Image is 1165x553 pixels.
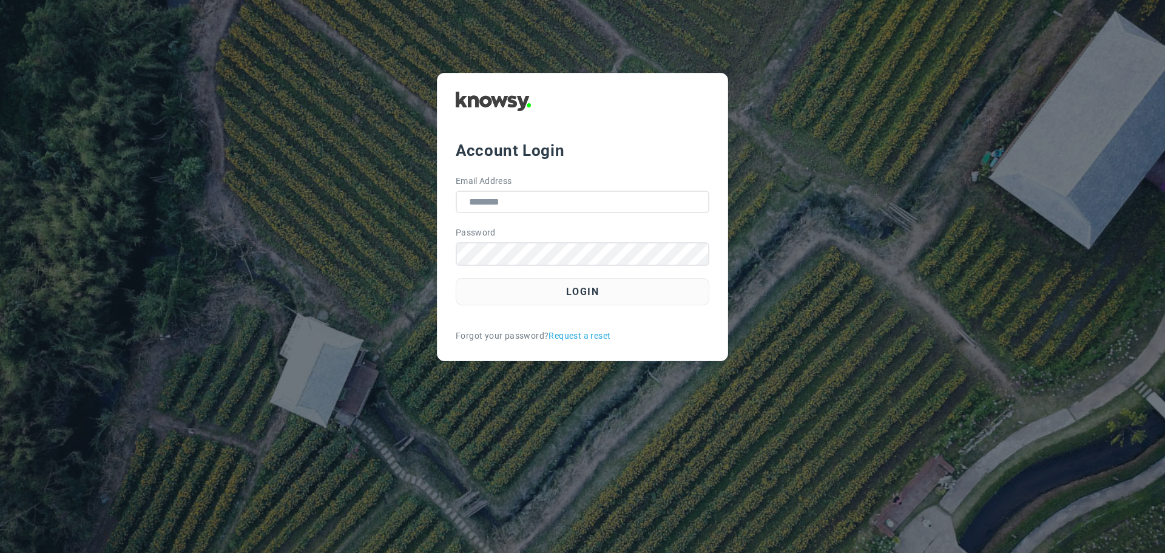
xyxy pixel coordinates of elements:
[549,330,610,342] a: Request a reset
[456,140,709,161] div: Account Login
[456,226,496,239] label: Password
[456,330,709,342] div: Forgot your password?
[456,278,709,305] button: Login
[456,175,512,188] label: Email Address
